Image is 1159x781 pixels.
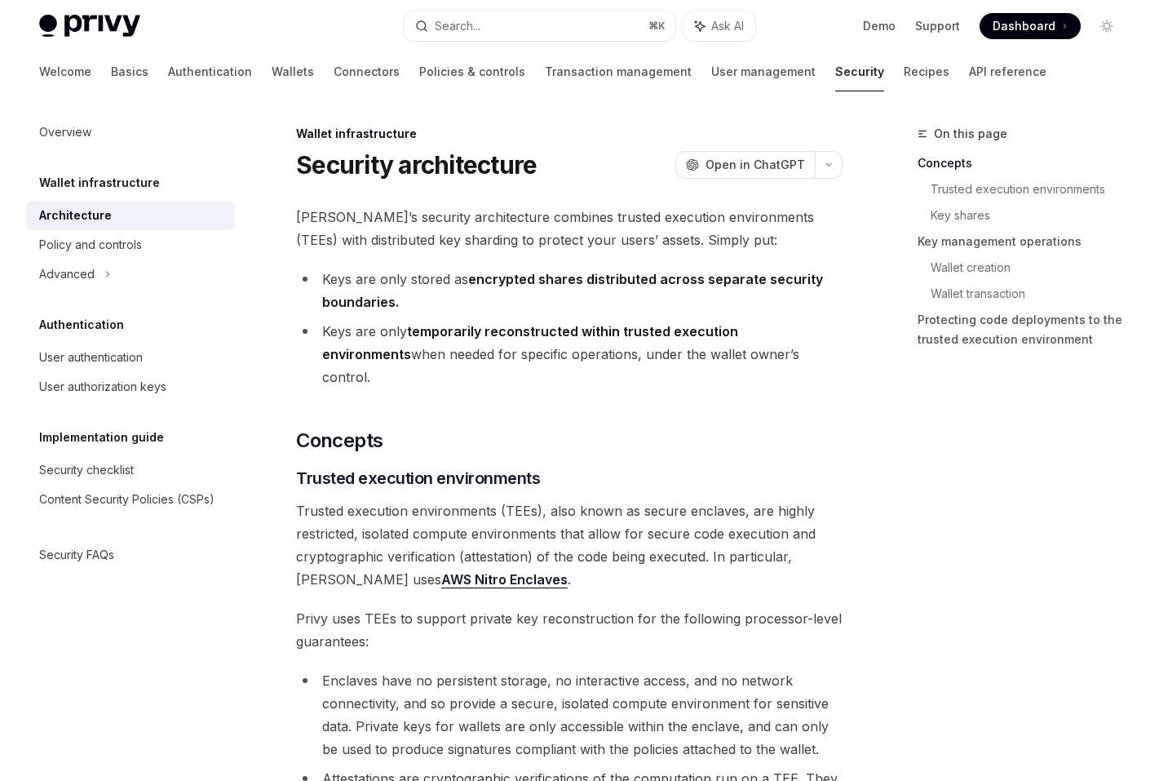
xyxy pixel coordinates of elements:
a: User authorization keys [26,372,235,402]
a: Trusted execution environments [931,176,1133,202]
a: Support [915,18,960,34]
li: Keys are only when needed for specific operations, under the wallet owner’s control. [296,320,843,388]
div: User authorization keys [39,377,166,397]
a: Security [835,52,884,91]
a: Basics [111,52,148,91]
a: Content Security Policies (CSPs) [26,485,235,514]
span: Dashboard [993,18,1055,34]
h1: Security architecture [296,150,537,180]
li: Enclaves have no persistent storage, no interactive access, and no network connectivity, and so p... [296,669,843,761]
div: Wallet infrastructure [296,126,843,142]
a: AWS Nitro Enclaves [441,571,568,588]
a: Key management operations [918,229,1133,255]
a: Architecture [26,201,235,230]
div: Advanced [39,264,95,284]
div: Policy and controls [39,235,142,255]
a: Wallet creation [931,255,1133,281]
a: Protecting code deployments to the trusted execution environment [918,307,1133,353]
a: Security checklist [26,455,235,485]
span: Trusted execution environments (TEEs), also known as secure enclaves, are highly restricted, isol... [296,499,843,591]
button: Search...⌘K [404,11,675,41]
span: ⌘ K [648,20,666,33]
a: Connectors [334,52,400,91]
span: Trusted execution environments [296,467,540,490]
a: User management [711,52,816,91]
h5: Implementation guide [39,428,164,447]
a: Policies & controls [419,52,525,91]
a: Recipes [904,52,949,91]
h5: Authentication [39,315,124,335]
strong: temporarily reconstructed within trusted execution environments [322,323,738,362]
a: Wallets [272,52,314,91]
a: Policy and controls [26,230,235,260]
span: Concepts [296,428,383,454]
a: Dashboard [980,13,1081,39]
div: Architecture [39,206,112,225]
a: Overview [26,118,235,147]
a: Wallet transaction [931,281,1133,307]
button: Open in ChatGPT [675,151,815,179]
a: User authentication [26,343,235,372]
button: Toggle dark mode [1094,13,1120,39]
strong: encrypted shares distributed across separate security boundaries. [322,271,823,310]
li: Keys are only stored as [296,268,843,313]
div: Search... [435,16,480,36]
img: light logo [39,15,140,38]
a: Authentication [168,52,252,91]
span: Privy uses TEEs to support private key reconstruction for the following processor-level guarantees: [296,607,843,653]
a: Key shares [931,202,1133,229]
div: User authentication [39,348,143,367]
span: On this page [934,124,1007,144]
div: Security FAQs [39,545,114,565]
button: Ask AI [683,11,755,41]
a: Welcome [39,52,91,91]
a: Security FAQs [26,540,235,570]
div: Security checklist [39,460,134,480]
a: Transaction management [545,52,692,91]
h5: Wallet infrastructure [39,173,160,193]
a: Demo [863,18,896,34]
a: API reference [969,52,1046,91]
span: Ask AI [711,18,744,34]
span: [PERSON_NAME]’s security architecture combines trusted execution environments (TEEs) with distrib... [296,206,843,251]
a: Concepts [918,150,1133,176]
div: Overview [39,122,91,142]
span: Open in ChatGPT [706,157,805,173]
div: Content Security Policies (CSPs) [39,490,215,509]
